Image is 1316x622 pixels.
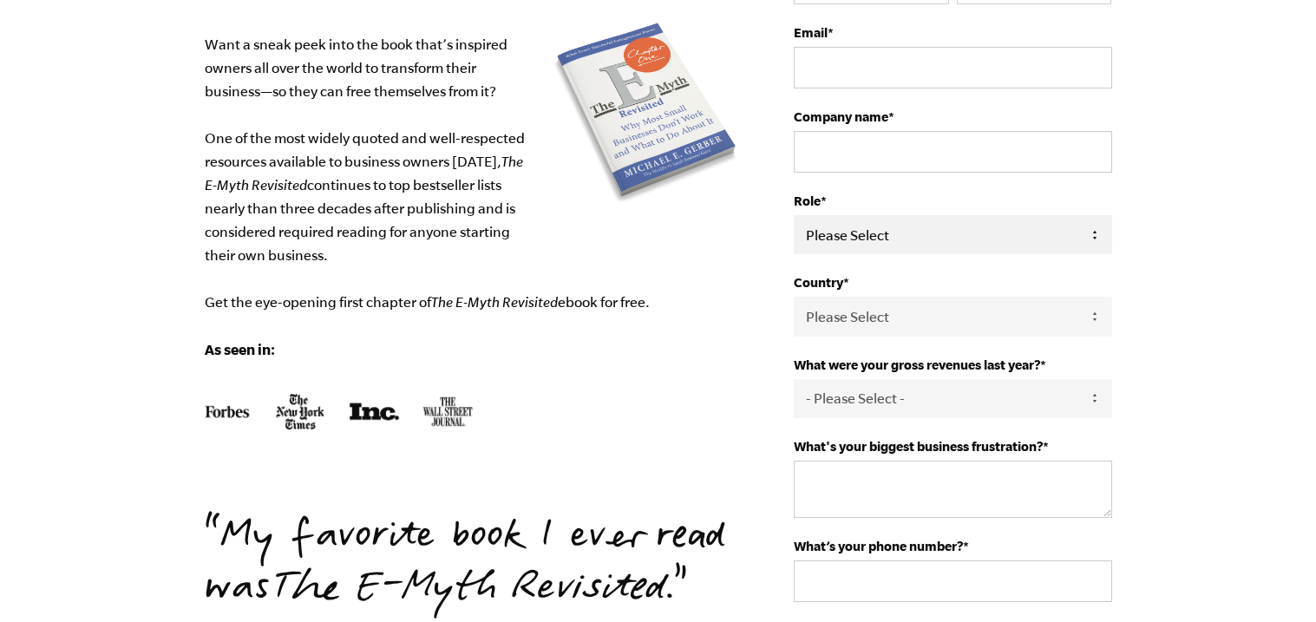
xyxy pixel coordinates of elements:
[551,17,742,212] img: e-myth revisited book summary
[794,275,843,290] span: Country
[794,109,888,124] span: Company name
[205,393,474,430] img: E-Myth-Revisited-Book
[794,539,963,553] span: What’s your phone number?
[269,562,665,619] em: The E-Myth Revisited
[205,33,743,362] p: Want a sneak peek into the book that’s inspired owners all over the world to transform their busi...
[794,193,821,208] span: Role
[205,513,743,617] p: My favorite book I ever read was .
[205,341,275,357] strong: As seen in:
[794,439,1043,454] span: What's your biggest business frustration?
[205,154,523,193] i: The E-Myth Revisited
[794,25,828,40] span: Email
[794,357,1040,372] span: What were your gross revenues last year?
[431,294,558,310] i: The E-Myth Revisited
